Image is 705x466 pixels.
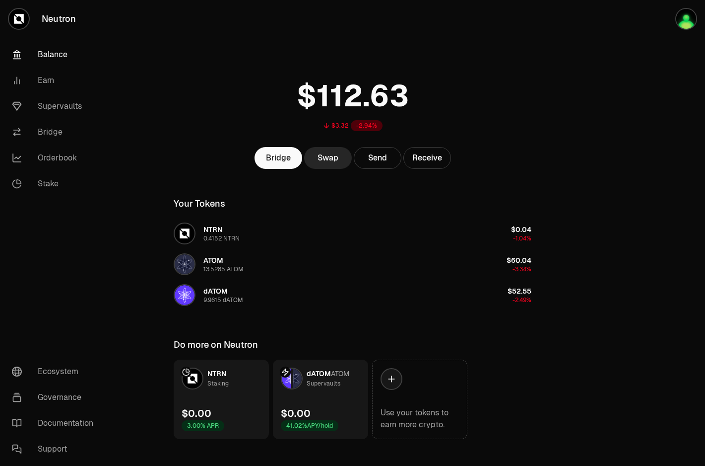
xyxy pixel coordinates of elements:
img: kol [676,9,696,29]
div: 0.4152 NTRN [203,234,240,242]
button: ATOM LogoATOM13.5285 ATOM$60.04-3.34% [168,249,537,279]
span: -3.34% [513,265,531,273]
span: $0.04 [511,225,531,234]
div: $0.00 [281,406,311,420]
a: NTRN LogoNTRNStaking$0.003.00% APR [174,360,269,439]
div: Do more on Neutron [174,338,258,352]
button: Receive [403,147,451,169]
div: 9.9615 dATOM [203,296,243,304]
a: Support [4,436,107,462]
div: $0.00 [182,406,211,420]
div: $3.32 [331,122,349,130]
span: ATOM [203,256,223,265]
div: Staking [207,379,229,388]
button: Send [354,147,401,169]
img: dATOM Logo [175,285,194,305]
img: NTRN Logo [175,224,194,243]
div: Your Tokens [174,197,225,211]
a: Swap [304,147,352,169]
div: -2.94% [351,120,383,131]
div: Use your tokens to earn more crypto. [381,407,459,431]
img: ATOM Logo [293,369,302,388]
span: -1.04% [513,234,531,242]
a: Bridge [4,119,107,145]
span: dATOM [203,287,228,296]
img: ATOM Logo [175,254,194,274]
a: dATOM LogoATOM LogodATOMATOMSupervaults$0.0041.02%APY/hold [273,360,368,439]
div: Supervaults [307,379,340,388]
button: NTRN LogoNTRN0.4152 NTRN$0.04-1.04% [168,219,537,248]
a: Ecosystem [4,359,107,385]
button: dATOM LogodATOM9.9615 dATOM$52.55-2.49% [168,280,537,310]
a: Orderbook [4,145,107,171]
a: Documentation [4,410,107,436]
a: Stake [4,171,107,197]
a: Earn [4,68,107,93]
a: Bridge [255,147,302,169]
span: NTRN [207,369,226,378]
span: $60.04 [507,256,531,265]
span: NTRN [203,225,222,234]
div: 13.5285 ATOM [203,265,244,273]
a: Supervaults [4,93,107,119]
div: 41.02% APY/hold [281,420,338,431]
a: Use your tokens to earn more crypto. [372,360,467,439]
span: dATOM [307,369,331,378]
a: Governance [4,385,107,410]
img: NTRN Logo [183,369,202,388]
img: dATOM Logo [282,369,291,388]
span: ATOM [331,369,349,378]
span: $52.55 [508,287,531,296]
a: Balance [4,42,107,68]
span: -2.49% [513,296,531,304]
div: 3.00% APR [182,420,224,431]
